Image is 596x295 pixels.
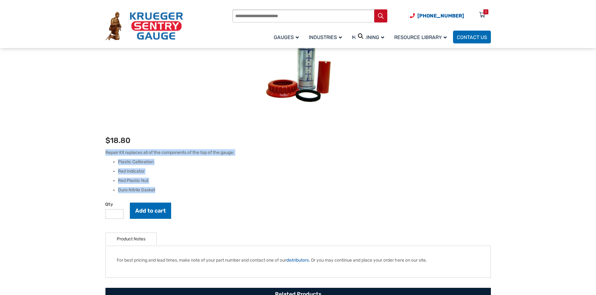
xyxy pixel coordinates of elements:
a: distributors [286,258,309,263]
a: Industries [305,30,348,44]
img: Krueger Sentry Gauge [105,12,183,41]
span: Resource Library [394,34,447,40]
a: Contact Us [453,31,491,43]
span: Machining [352,34,384,40]
a: Phone Number (920) 434-8860 [410,12,464,20]
a: View full-screen image gallery [355,31,366,42]
span: Industries [309,34,342,40]
li: Red Indicator [118,168,491,175]
span: Contact Us [457,34,487,40]
span: Gauges [274,34,299,40]
span: $ [105,136,110,145]
a: Resource Library [390,30,453,44]
p: Repair Kit replaces all of the components of the top of the gauge: [105,149,491,156]
li: Red Plastic Nut [118,178,491,184]
a: Machining [348,30,390,44]
p: For best pricing and lead times, make note of your part number and contact one of our . Or you ma... [117,257,480,263]
input: Product quantity [105,209,124,219]
a: Gauges [270,30,305,44]
a: Product Notes [117,233,145,245]
button: Add to cart [130,203,171,219]
li: Plastic Calibration [118,159,491,165]
span: [PHONE_NUMBER] [417,13,464,19]
li: Duro Nitrile Gasket [118,187,491,193]
div: 0 [485,9,487,14]
bdi: 18.80 [105,136,130,145]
